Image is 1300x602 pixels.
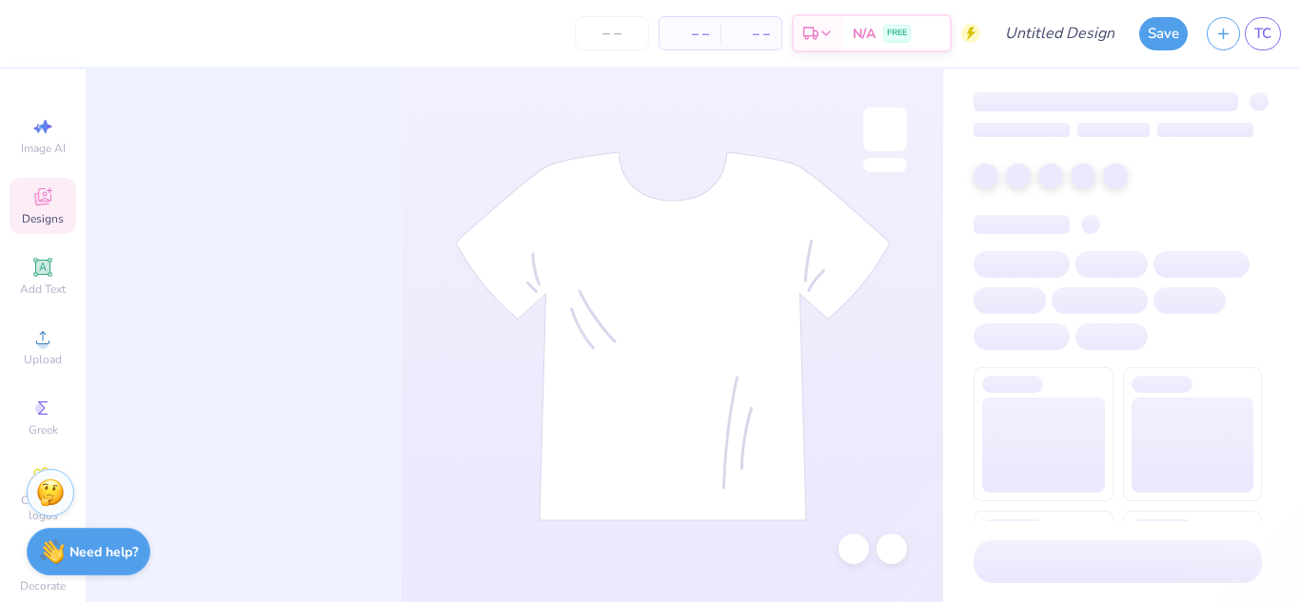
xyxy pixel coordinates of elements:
span: Clipart & logos [10,493,76,523]
a: TC [1245,17,1281,50]
img: tee-skeleton.svg [455,151,891,521]
span: Image AI [21,141,66,156]
span: FREE [887,27,907,40]
span: Greek [29,422,58,437]
span: N/A [853,24,876,44]
span: Designs [22,211,64,226]
button: Save [1139,17,1188,50]
span: TC [1254,23,1271,45]
span: – – [732,24,770,44]
input: – – [575,16,649,50]
input: Untitled Design [990,14,1130,52]
span: Add Text [20,282,66,297]
span: Decorate [20,578,66,593]
span: Upload [24,352,62,367]
strong: Need help? [69,543,138,561]
span: – – [671,24,709,44]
